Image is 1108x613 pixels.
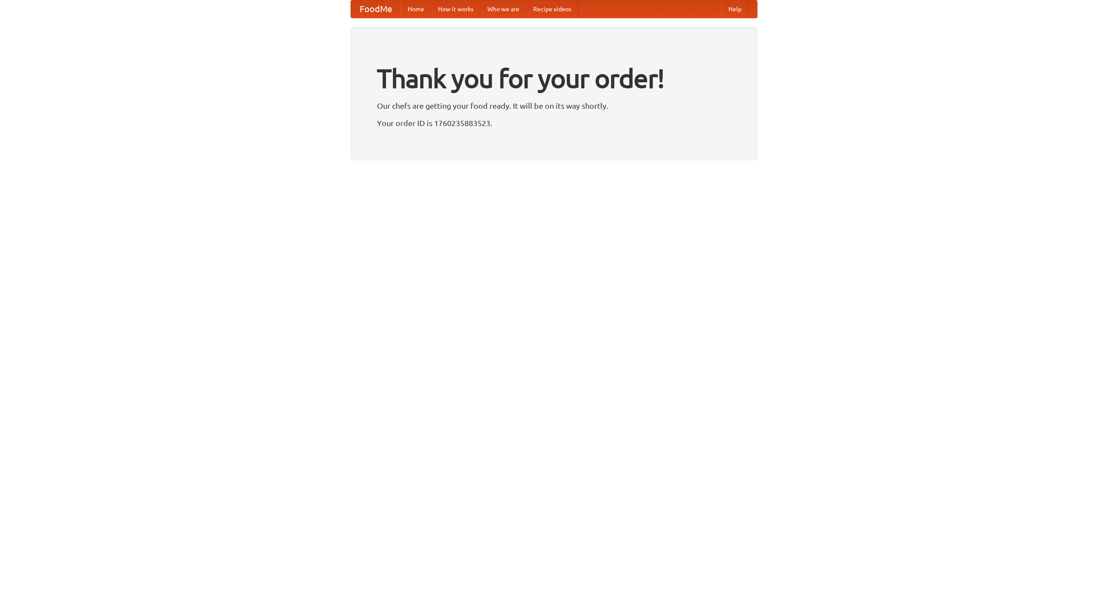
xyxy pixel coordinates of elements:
a: Help [721,0,748,18]
a: How it works [431,0,480,18]
a: FoodMe [351,0,401,18]
a: Home [401,0,431,18]
p: Our chefs are getting your food ready. It will be on its way shortly. [377,99,731,112]
a: Recipe videos [526,0,578,18]
h1: Thank you for your order! [377,58,731,99]
p: Your order ID is 1760235883523. [377,117,731,130]
a: Who we are [480,0,526,18]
